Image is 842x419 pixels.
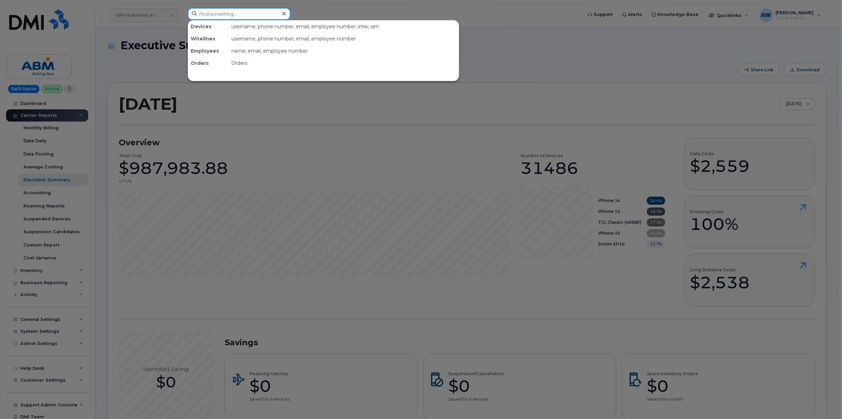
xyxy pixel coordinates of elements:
[229,33,459,45] div: username, phone number, email, employee number
[229,45,459,57] div: name, email, employee number
[188,45,229,57] div: Employees
[229,20,459,33] div: username, phone number, email, employee number, imei, sim
[188,57,229,69] div: Orders
[188,20,229,33] div: Devices
[229,57,459,69] div: Orders
[188,33,229,45] div: Wirelines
